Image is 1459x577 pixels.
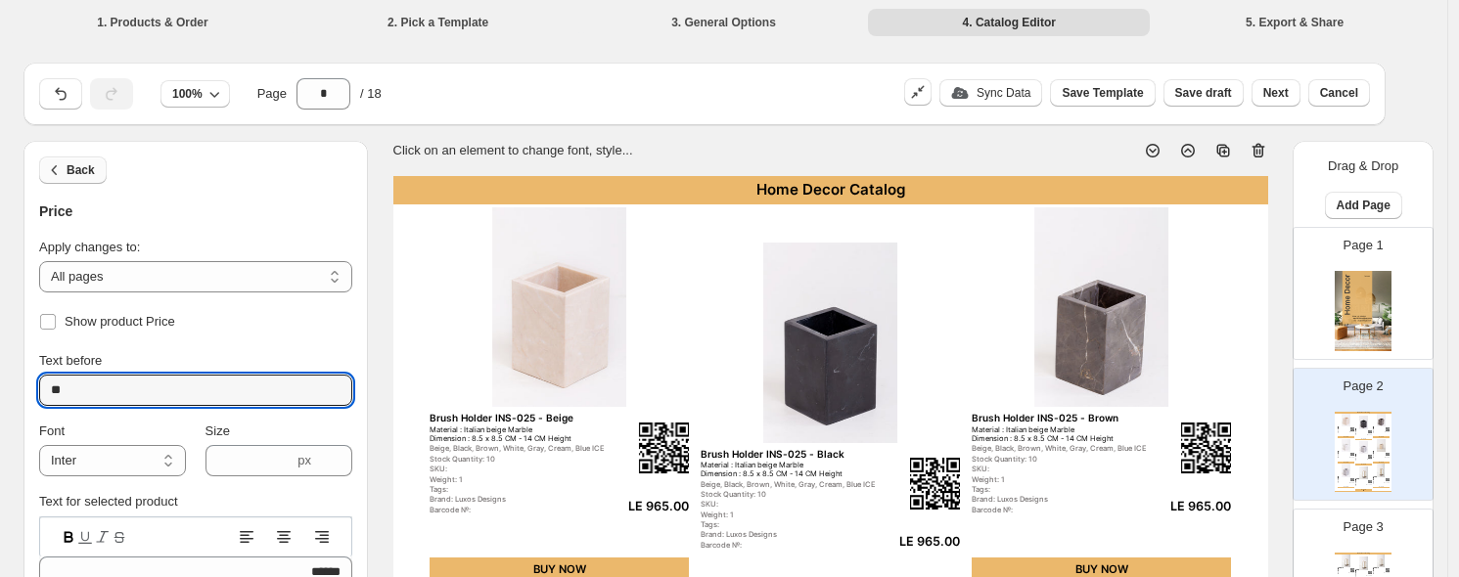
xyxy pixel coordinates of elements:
[1252,79,1300,107] button: Next
[972,412,1151,423] div: Brush Holder INS-025 - Brown
[1350,453,1353,456] img: qrcode
[430,207,688,408] img: primaryImage
[1263,85,1289,101] span: Next
[1355,479,1367,480] div: Elegant Towels Holder - Small 7.5 x16 CM Height 26 CM / Brown / Black
[1338,436,1354,438] div: BUY NOW
[972,475,1151,484] div: Weight: 1
[1373,458,1385,459] div: Barcode №:
[65,314,175,329] span: Show product Price
[1384,432,1390,433] div: LE 965.00
[1368,430,1371,433] img: qrcode
[1050,79,1155,107] button: Save Template
[1384,483,1390,484] div: LE 2225.00
[701,243,959,443] img: primaryImage
[1163,79,1244,107] button: Save draft
[1338,458,1349,459] div: Barcode №:
[1338,487,1354,489] div: BUY NOW
[1338,462,1354,464] div: BUY NOW
[1373,428,1385,429] div: Material : Italian beige Marble Dimension : 8.5 x 8.5 CM - 14 CM Height
[701,530,880,539] div: Brand: Luxos Designs
[1335,271,1391,351] img: cover page
[1338,568,1349,569] div: Elegant Towels Holder - Small 7.5 x16 CM Height 26 CM / Brown / Gold Shiny
[639,422,689,474] img: qrcode
[257,84,287,104] span: Page
[1366,435,1372,436] div: LE 965.00
[39,156,107,184] button: Back
[160,80,230,108] button: 100%
[1175,85,1232,101] span: Save draft
[430,412,609,423] div: Brush Holder INS-025 - Beige
[1373,452,1385,453] div: Brush Holder INS-025 - Cream
[1350,427,1353,430] img: qrcode
[1355,456,1367,457] div: Material : Italian beige Marble Dimension : 8.5 x 8.5 CM - 14 CM Height
[1373,436,1390,438] div: BUY NOW
[1373,574,1385,575] div: Barcode №:
[1338,452,1349,453] div: Brush Holder INS-025 - White
[430,495,609,504] div: Brand: Luxos Designs
[1320,85,1358,101] span: Cancel
[972,506,1151,514] div: Barcode №:
[1373,453,1385,454] div: Material : Italian beige Marble Dimension : 8.5 x 8.5 CM - 14 CM Height
[430,465,609,473] div: SKU:
[1308,79,1370,107] button: Cancel
[1373,568,1385,569] div: Elegant Towels Holder - Small 7.5 x16 CM Height 26 CM / Brown / Silver Shiny
[1355,416,1372,428] img: primaryImage
[1386,427,1389,430] img: qrcode
[1373,555,1390,567] img: primaryImage
[430,506,609,514] div: Barcode №:
[1338,453,1349,454] div: Material : Italian beige Marble Dimension : 8.5 x 8.5 CM - 14 CM Height
[1338,555,1354,567] img: primaryImage
[701,448,880,460] div: Brush Holder INS-025 - Black
[205,423,230,438] span: Size
[1355,556,1372,569] img: primaryImage
[939,79,1042,107] button: update_iconSync Data
[1335,491,1391,492] div: Home Decor Catalog | Page undefined
[1350,568,1353,571] img: qrcode
[1373,477,1385,478] div: Elegant Towels Holder - Small 7.5 x16 CM Height 26 CM / Brown / Gold Matte
[1366,460,1372,461] div: LE 965.00
[430,475,609,484] div: Weight: 1
[1355,570,1367,571] div: Elegant Towels Holder - Small 7.5 x16 CM Height 26 CM / Brown / Silver Matte
[430,485,609,494] div: Tags:
[430,455,609,464] div: Stock Quantity: 10
[1338,433,1349,434] div: Barcode №:
[1366,485,1372,486] div: LE 2225.00
[1328,156,1398,176] p: Drag & Drop
[360,84,382,104] span: / 18
[1338,478,1349,479] div: Material : Italian beige Marble Dimension : 8.5 x 8.5 CM - 14 CM Height
[1338,428,1349,429] div: Material : Italian beige Marble Dimension : 8.5 x 8.5 CM - 14 CM Height
[430,444,609,453] div: Beige, Black, Brown, White, Gray, Cream, Blue ICE
[1337,198,1391,213] span: Add Page
[910,458,960,510] img: qrcode
[1138,499,1230,513] div: LE 965.00
[1335,553,1391,555] div: Home Decor Catalog
[1355,441,1372,454] img: primaryImage
[393,176,1268,204] div: Home Decor Catalog
[701,461,880,478] div: Material : Italian beige Marble Dimension : 8.5 x 8.5 CM - 14 CM Height
[1368,480,1371,483] img: qrcode
[972,207,1230,408] img: primaryImage
[977,85,1030,101] p: Sync Data
[1386,478,1389,481] img: qrcode
[972,495,1151,504] div: Brand: Luxos Designs
[1325,192,1402,219] button: Add Page
[1373,439,1390,452] img: primaryImage
[1344,236,1384,255] p: Page 1
[1355,486,1367,487] div: Barcode №:
[1355,435,1367,436] div: Barcode №:
[1350,478,1353,481] img: qrcode
[1355,430,1367,431] div: Material : Italian beige Marble Dimension : 8.5 x 8.5 CM - 14 CM Height
[39,353,102,368] span: Text before
[1348,432,1354,433] div: LE 965.00
[1344,517,1384,537] p: Page 3
[701,480,880,489] div: Beige, Black, Brown, White, Gray, Cream, Blue ICE
[972,425,1151,443] div: Material : Italian beige Marble Dimension : 8.5 x 8.5 CM - 14 CM Height
[1062,85,1143,101] span: Save Template
[701,510,880,519] div: Weight: 1
[1373,464,1390,476] img: primaryImage
[1355,466,1372,479] img: primaryImage
[1348,573,1354,574] div: LE 2225.00
[1338,574,1349,575] div: Barcode №:
[951,87,969,99] img: update_icon
[297,453,311,467] span: px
